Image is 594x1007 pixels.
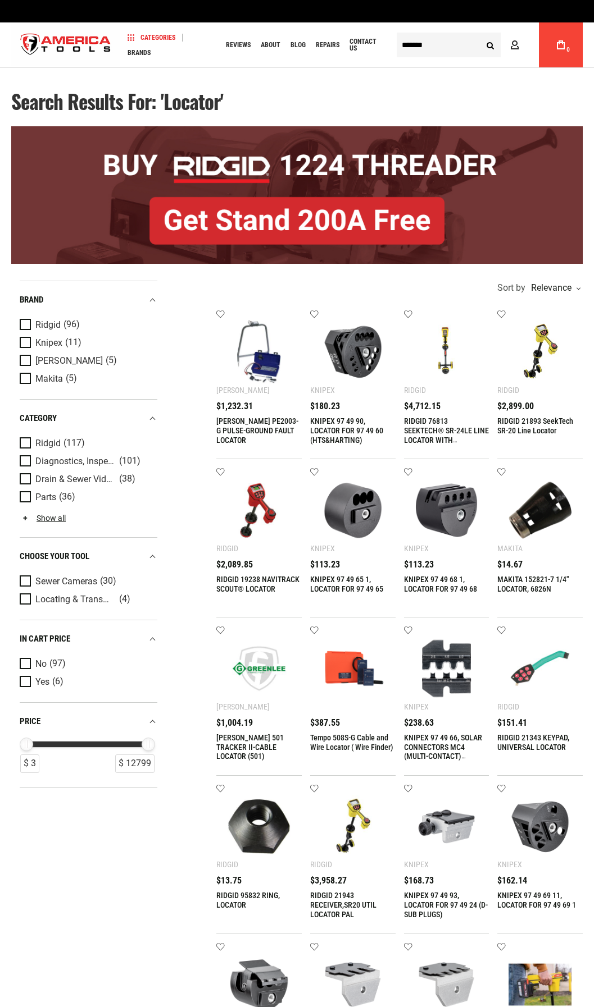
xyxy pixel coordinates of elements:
[20,514,66,523] a: Show all
[115,754,155,773] div: $ 12799
[285,38,311,53] a: Blog
[497,283,525,292] span: Sort by
[497,702,519,711] div: Ridgid
[20,281,157,788] div: Product Filters
[216,876,242,885] span: $13.75
[404,575,477,593] a: KNIPEX 97 49 68 1, LOCATOR FOR 97 49 68
[509,637,572,700] img: RIDGID 21343 KEYPAD, UNIVERSAL LOCATOR
[20,292,157,308] div: Brand
[497,718,527,727] span: $151.41
[321,479,384,542] img: KNIPEX 97 49 65 1, LOCATOR FOR 97 49 65
[404,733,482,771] a: KNIPEX 97 49 66, SOLAR CONNECTORS MC4 (MULTI-CONTACT) LOCATOR
[566,47,570,53] span: 0
[123,30,180,45] a: Categories
[35,320,61,330] span: Ridgid
[310,718,340,727] span: $387.55
[497,575,569,593] a: MAKITA 152821-7 1/4" LOCATOR, 6826N
[550,22,572,67] a: 0
[509,795,572,858] img: KNIPEX 97 49 69 11, LOCATOR FOR 97 49 69 1
[311,38,344,53] a: Repairs
[20,575,155,588] a: Sewer Cameras (30)
[404,386,426,395] div: Ridgid
[35,492,56,502] span: Parts
[216,575,300,593] a: RIDGID 19238 NAVITRACK SCOUT® LOCATOR
[216,402,253,411] span: $1,232.31
[65,338,81,347] span: (11)
[321,637,384,700] img: Tempo 508S-G Cable and Wire Locator ( Wire Finder)
[106,356,117,365] span: (5)
[228,795,291,858] img: RIDGID 95832 RING, LOCATOR
[404,876,434,885] span: $168.73
[497,386,519,395] div: Ridgid
[100,576,116,586] span: (30)
[20,337,155,349] a: Knipex (11)
[35,594,116,605] span: Locating & Transmitter
[404,891,488,919] a: KNIPEX 97 49 93, LOCATOR FOR 97 49 24 (D-SUB PLUGS)
[404,416,489,454] a: RIDGID 76813 SEEKTECH® SR-24LE LINE LOCATOR WITH BLUETOOTH® AND GPS
[64,438,85,448] span: (117)
[404,560,434,569] span: $113.23
[123,45,156,60] a: Brands
[226,42,251,48] span: Reviews
[404,402,441,411] span: $4,712.15
[228,637,291,700] img: Greenlee 501 TRACKER II-CABLE LOCATOR (501)
[310,860,332,869] div: Ridgid
[497,860,522,869] div: Knipex
[528,283,580,292] div: Relevance
[310,876,347,885] span: $3,958.27
[479,34,501,56] button: Search
[497,544,523,553] div: Makita
[20,411,157,426] div: category
[11,24,120,66] a: store logo
[316,42,339,48] span: Repairs
[20,676,155,688] a: Yes (6)
[119,456,140,466] span: (101)
[310,560,340,569] span: $113.23
[310,575,383,593] a: KNIPEX 97 49 65 1, LOCATOR FOR 97 49 65
[321,321,384,383] img: KNIPEX 97 49 90, LOCATOR FOR 97 49 60 (HTS&HARTING)
[11,126,583,264] img: BOGO: Buy RIDGID® 1224 Threader, Get Stand 200A Free!
[128,49,151,56] span: Brands
[20,754,39,773] div: $ 3
[310,402,340,411] span: $180.23
[11,86,223,116] span: Search results for: 'locator'
[228,321,291,383] img: Greenlee PE2003-G PULSE-GROUND FAULT LOCATOR
[64,320,80,329] span: (96)
[404,718,434,727] span: $238.63
[415,795,478,858] img: KNIPEX 97 49 93, LOCATOR FOR 97 49 24 (D-SUB PLUGS)
[321,795,384,858] img: RIDGID 21943 RECEIVER,SR20 UTIL LOCATOR PAL
[497,560,523,569] span: $14.67
[216,416,298,445] a: [PERSON_NAME] PE2003-G PULSE-GROUND FAULT LOCATOR
[509,479,572,542] img: MAKITA 152821-7 1/4
[415,321,478,383] img: RIDGID 76813 SEEKTECH® SR-24LE LINE LOCATOR WITH BLUETOOTH® AND GPS
[49,659,66,669] span: (97)
[256,38,285,53] a: About
[52,677,64,686] span: (6)
[216,860,238,869] div: Ridgid
[216,560,253,569] span: $2,089.85
[35,438,61,448] span: Ridgid
[310,386,335,395] div: Knipex
[261,42,280,48] span: About
[20,593,155,606] a: Locating & Transmitter (4)
[497,416,573,435] a: RIDGID 21893 SeekTech SR-20 Line Locator
[20,714,157,729] div: price
[509,321,572,383] img: RIDGID 21893 SeekTech SR-20 Line Locator
[20,491,155,504] a: Parts (36)
[497,891,576,909] a: KNIPEX 97 49 69 11, LOCATOR FOR 97 49 69 1
[415,637,478,700] img: KNIPEX 97 49 66, SOLAR CONNECTORS MC4 (MULTI-CONTACT) LOCATOR
[216,702,270,711] div: [PERSON_NAME]
[119,474,135,484] span: (38)
[497,876,527,885] span: $162.14
[20,455,155,468] a: Diagnostics, Inspection & Locating (101)
[216,718,253,727] span: $1,004.19
[497,733,569,752] a: RIDGID 21343 KEYPAD, UNIVERSAL LOCATOR
[404,544,429,553] div: Knipex
[344,38,388,53] a: Contact Us
[35,356,103,366] span: [PERSON_NAME]
[20,437,155,450] a: Ridgid (117)
[20,549,157,564] div: Choose Your Tool
[66,374,77,383] span: (5)
[35,374,63,384] span: Makita
[310,544,335,553] div: Knipex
